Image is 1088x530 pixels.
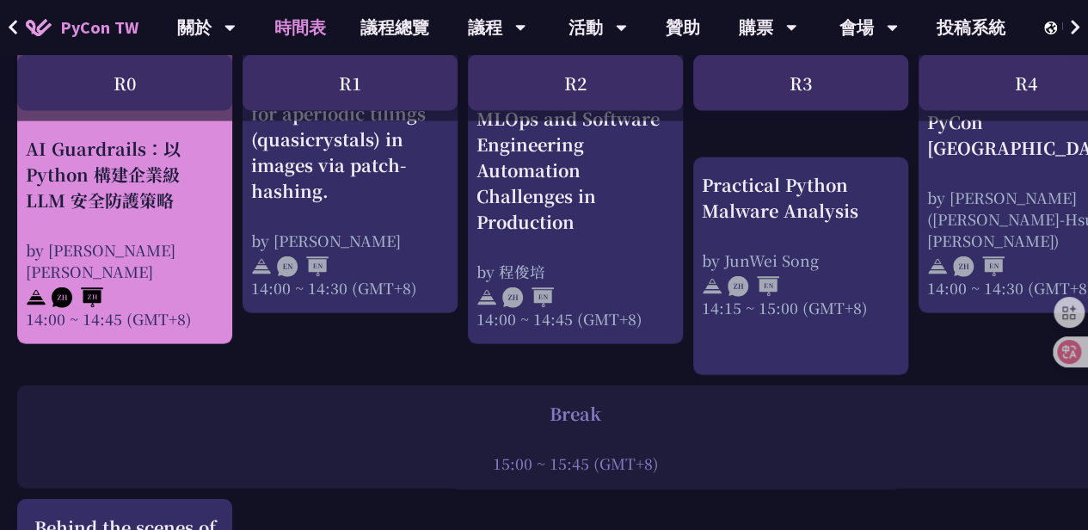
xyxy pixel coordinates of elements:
div: MLOps and Software Engineering Automation Challenges in Production [476,106,674,235]
img: ZHEN.371966e.svg [728,276,779,297]
a: From autocorrelation to unsupervised learning; searching for aperiodic tilings (quasicrystals) in... [251,6,449,299]
img: Home icon of PyCon TW 2025 [26,19,52,36]
div: by JunWei Song [702,250,900,271]
div: R0 [17,55,232,111]
div: AI Guardrails：以 Python 構建企業級 LLM 安全防護策略 [26,136,224,213]
div: R1 [243,55,458,111]
div: by 程俊培 [476,261,674,282]
div: by [PERSON_NAME] [251,230,449,251]
a: AI Guardrails：以 Python 構建企業級 LLM 安全防護策略 by [PERSON_NAME] [PERSON_NAME] 14:00 ~ 14:45 (GMT+8) [26,6,224,330]
a: Practical Python Malware Analysis by JunWei Song 14:15 ~ 15:00 (GMT+8) [702,172,900,361]
img: ZHEN.371966e.svg [502,287,554,308]
span: PyCon TW [60,15,138,40]
img: ZHEN.371966e.svg [953,256,1005,277]
div: Practical Python Malware Analysis [702,172,900,224]
img: ZHZH.38617ef.svg [52,287,103,308]
div: 14:15 ~ 15:00 (GMT+8) [702,297,900,318]
a: PyCon TW [9,6,156,49]
div: 14:00 ~ 14:45 (GMT+8) [26,308,224,330]
img: ENEN.5a408d1.svg [277,256,329,277]
div: R3 [693,55,908,111]
img: svg+xml;base64,PHN2ZyB4bWxucz0iaHR0cDovL3d3dy53My5vcmcvMjAwMC9zdmciIHdpZHRoPSIyNCIgaGVpZ2h0PSIyNC... [702,276,722,297]
img: svg+xml;base64,PHN2ZyB4bWxucz0iaHR0cDovL3d3dy53My5vcmcvMjAwMC9zdmciIHdpZHRoPSIyNCIgaGVpZ2h0PSIyNC... [251,256,272,277]
div: by [PERSON_NAME] [PERSON_NAME] [26,239,224,282]
div: 14:00 ~ 14:30 (GMT+8) [251,277,449,299]
a: MLOps and Software Engineering Automation Challenges in Production by 程俊培 14:00 ~ 14:45 (GMT+8) [476,6,674,330]
img: svg+xml;base64,PHN2ZyB4bWxucz0iaHR0cDovL3d3dy53My5vcmcvMjAwMC9zdmciIHdpZHRoPSIyNCIgaGVpZ2h0PSIyNC... [476,287,497,308]
img: Locale Icon [1044,22,1061,34]
img: svg+xml;base64,PHN2ZyB4bWxucz0iaHR0cDovL3d3dy53My5vcmcvMjAwMC9zdmciIHdpZHRoPSIyNCIgaGVpZ2h0PSIyNC... [26,287,46,308]
div: 14:00 ~ 14:45 (GMT+8) [476,308,674,330]
img: svg+xml;base64,PHN2ZyB4bWxucz0iaHR0cDovL3d3dy53My5vcmcvMjAwMC9zdmciIHdpZHRoPSIyNCIgaGVpZ2h0PSIyNC... [927,256,948,277]
div: R2 [468,55,683,111]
